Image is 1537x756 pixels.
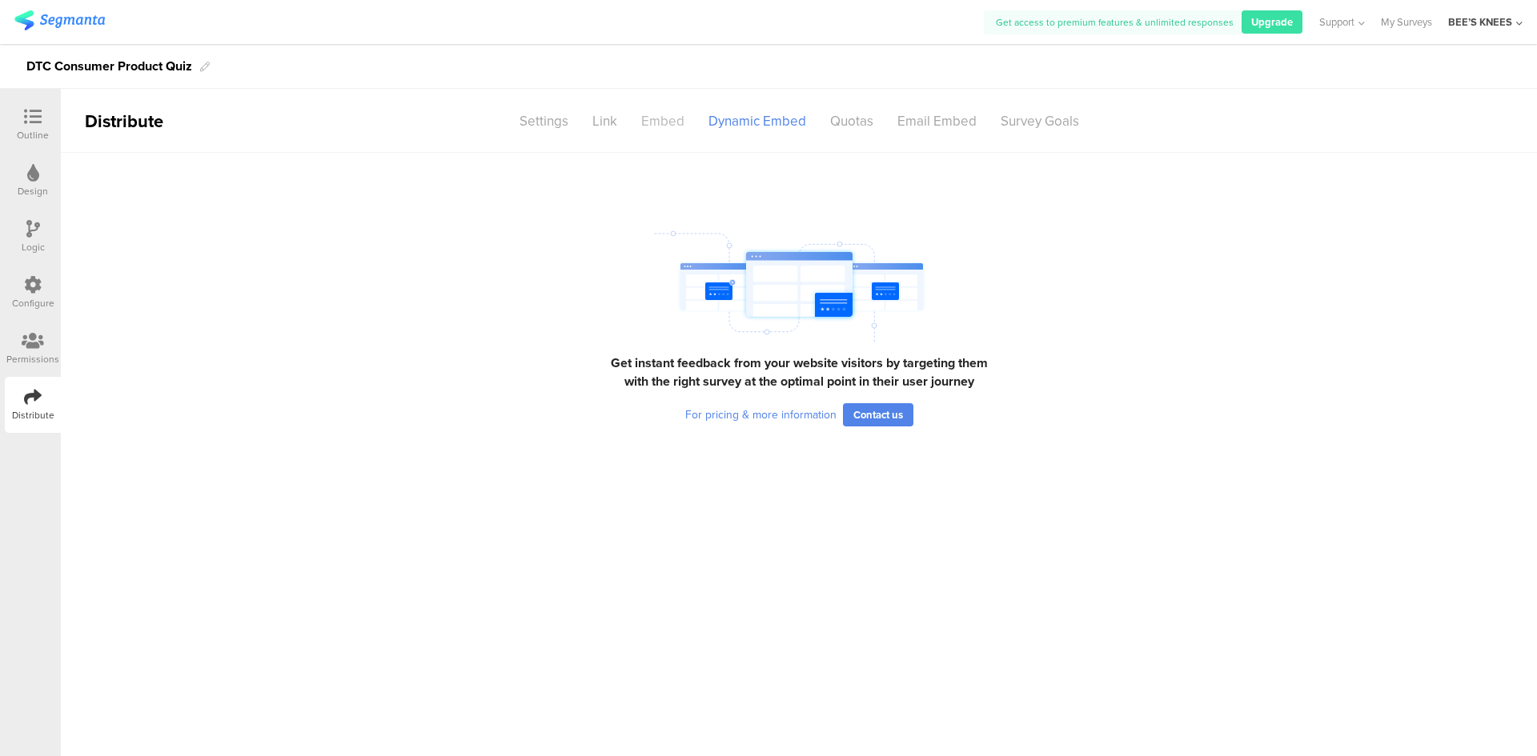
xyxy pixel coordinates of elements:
[843,403,913,426] a: Contact us
[18,184,48,198] div: Design
[989,107,1091,135] div: Survey Goals
[629,107,696,135] div: Embed
[885,107,989,135] div: Email Embed
[853,407,903,422] span: Contact us
[628,223,969,347] img: disabled_dynamic_embed.svg
[17,128,49,142] div: Outline
[14,10,105,30] img: segmanta logo
[580,107,629,135] div: Link
[61,108,245,134] div: Distribute
[1448,14,1512,30] div: BEE’S KNEES
[603,354,995,390] div: Get instant feedback from your website visitors by targeting them with the right survey at the op...
[6,352,59,366] div: Permissions
[1319,14,1354,30] span: Support
[12,408,54,422] div: Distribute
[818,107,885,135] div: Quotas
[26,54,192,79] div: DTC Consumer Product Quiz
[12,296,54,310] div: Configure
[508,107,580,135] div: Settings
[685,406,837,423] div: For pricing & more information
[1251,14,1293,30] span: Upgrade
[696,107,818,135] div: Dynamic Embed
[996,15,1234,30] span: Get access to premium features & unlimited responses
[22,240,45,254] div: Logic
